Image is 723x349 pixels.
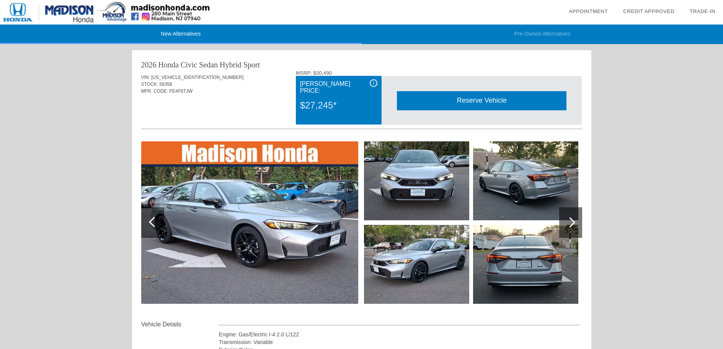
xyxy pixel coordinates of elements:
[170,88,193,94] span: FE4F8TJW
[300,95,377,115] div: $27,245*
[473,225,578,304] img: image.aspx
[300,79,377,95] div: [PERSON_NAME] Price:
[569,8,608,14] a: Appointment
[141,141,358,304] img: image.aspx
[219,338,581,346] div: Transmission: Variable
[690,8,715,14] a: Trade-In
[473,141,578,220] img: image.aspx
[159,82,172,87] span: 56358
[141,59,242,70] div: 2026 Honda Civic Sedan Hybrid
[571,192,723,349] iframe: Chat Assistance
[141,88,168,94] span: MFR. CODE:
[296,70,582,76] div: MSRP: $30,490
[397,91,566,110] div: Reserve Vehicle
[364,141,469,220] img: image.aspx
[623,8,674,14] a: Credit Approved
[243,59,260,70] div: Sport
[219,331,581,338] div: Engine: Gas/Electric I-4 2.0 L/122
[141,320,219,329] div: Vehicle Details
[151,75,243,80] span: [US_VEHICLE_IDENTIFICATION_NUMBER]
[141,106,582,118] div: Quoted on [DATE] 11:22:37 AM
[141,82,158,87] span: STOCK:
[141,75,150,80] span: VIN:
[370,79,377,87] div: i
[364,225,469,304] img: image.aspx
